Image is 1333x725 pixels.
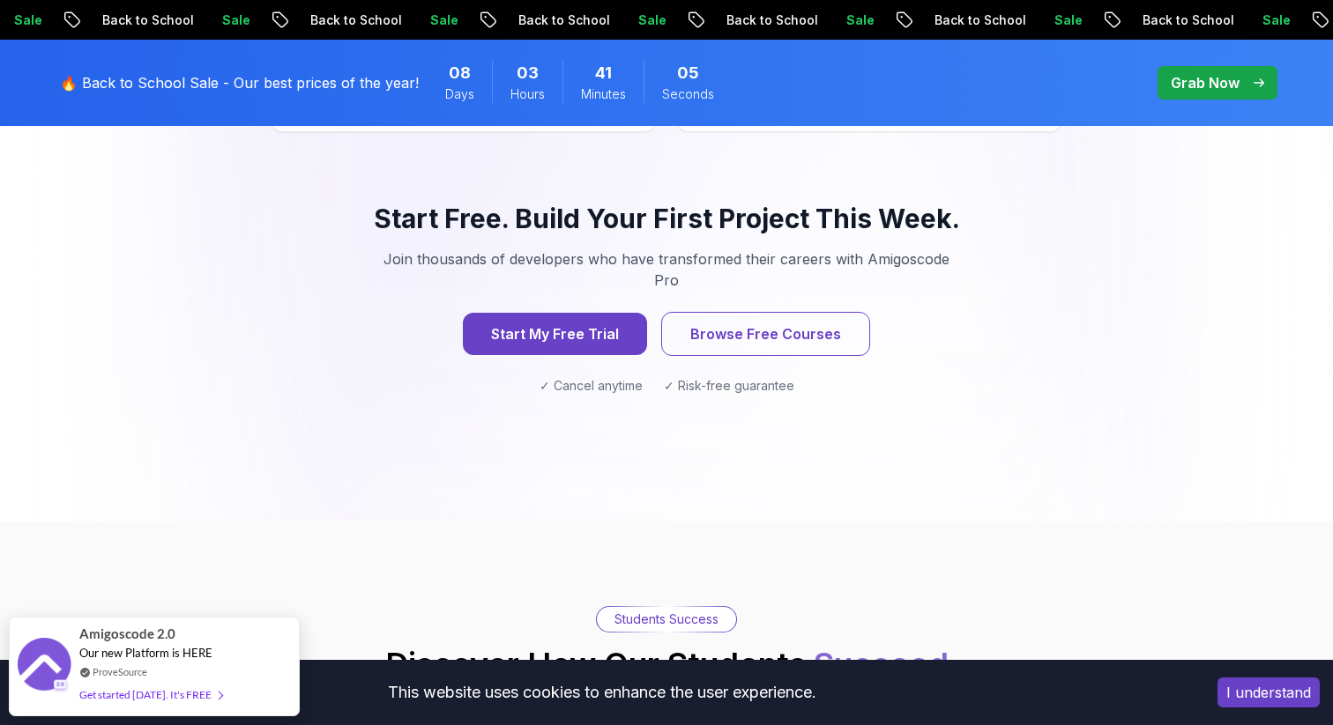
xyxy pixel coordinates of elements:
[503,11,623,29] p: Back to School
[79,684,222,705] div: Get started [DATE]. It's FREE
[814,645,949,684] span: Succeed
[295,11,415,29] p: Back to School
[18,638,71,695] img: provesource social proof notification image
[1247,11,1304,29] p: Sale
[1171,72,1240,93] p: Grab Now
[661,312,870,356] button: Browse Free Courses
[1218,677,1320,707] button: Accept cookies
[711,11,831,29] p: Back to School
[60,72,419,93] p: 🔥 Back to School Sale - Our best prices of the year!
[79,624,175,644] span: Amigoscode 2.0
[831,11,888,29] p: Sale
[370,248,963,291] p: Join thousands of developers who have transformed their careers with Amigoscode Pro
[614,610,719,628] p: Students Success
[540,377,643,395] span: ✓ Cancel anytime
[385,647,949,682] h2: Discover How Our Students
[510,85,545,103] span: Hours
[449,61,471,85] span: 8 Days
[79,646,212,660] span: Our new Platform is HERE
[623,11,680,29] p: Sale
[595,61,612,85] span: 41 Minutes
[207,11,264,29] p: Sale
[664,377,794,395] span: ✓ Risk-free guarantee
[662,85,714,103] span: Seconds
[314,203,1019,234] h3: Start Free. Build Your First Project This Week.
[517,61,539,85] span: 3 Hours
[415,11,472,29] p: Sale
[920,11,1039,29] p: Back to School
[463,313,647,355] button: Start My Free Trial
[93,664,147,679] a: ProveSource
[1128,11,1247,29] p: Back to School
[677,61,699,85] span: 5 Seconds
[445,85,474,103] span: Days
[581,85,626,103] span: Minutes
[13,673,1191,712] div: This website uses cookies to enhance the user experience.
[1039,11,1096,29] p: Sale
[87,11,207,29] p: Back to School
